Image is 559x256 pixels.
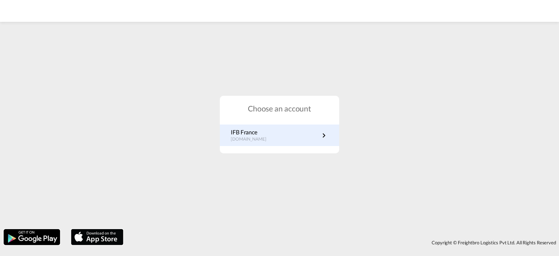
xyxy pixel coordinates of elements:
[70,228,124,246] img: apple.png
[127,236,559,249] div: Copyright © Freightbro Logistics Pvt Ltd. All Rights Reserved
[231,136,274,142] p: [DOMAIN_NAME]
[231,128,328,142] a: IFB France[DOMAIN_NAME]
[220,103,339,114] h1: Choose an account
[3,228,61,246] img: google.png
[320,131,328,140] md-icon: icon-chevron-right
[231,128,274,136] p: IFB France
